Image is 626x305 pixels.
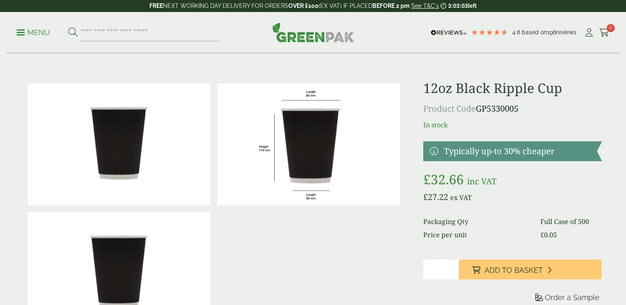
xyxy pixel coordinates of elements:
bdi: 27.22 [423,191,448,203]
bdi: 0.05 [540,230,557,239]
i: My Account [584,29,594,37]
span: 0 [607,24,615,32]
a: Menu [17,28,50,36]
p: Menu [17,28,50,38]
img: GreenPak Supplies [272,22,354,42]
h1: 12oz Black Ripple Cup [423,80,602,96]
strong: BEFORE 2 pm [372,2,410,9]
span: 4.8 [512,29,522,36]
dt: Packaging Qty [423,217,530,226]
span: £ [540,230,544,239]
img: 12oz Black Ripple Cup 0 [28,83,211,205]
span: Based on [522,29,547,36]
strong: FREE [149,2,163,9]
p: In stock [423,120,602,130]
dd: Full Case of 500 [540,217,602,226]
span: £ [423,170,431,188]
button: Add to Basket [459,260,602,279]
a: See T&C's [411,2,439,9]
span: reviews [556,29,576,36]
span: 3:03:03 [448,2,468,9]
img: REVIEWS.io [431,30,467,36]
dt: Price per unit [423,230,530,240]
div: 4.79 Stars [471,29,508,36]
span: £ [423,191,428,203]
img: RippleCup_12ozBlack [217,83,400,205]
a: 0 [599,26,609,39]
i: Cart [599,29,609,37]
span: left [468,2,477,9]
strong: OVER £100 [288,2,319,9]
span: Order a Sample [545,293,600,302]
span: Add to Basket [484,266,543,275]
span: Product Code [423,103,476,114]
p: GP5330005 [423,102,602,115]
span: ex VAT [450,193,472,202]
bdi: 32.66 [423,170,464,188]
span: inc VAT [467,176,496,187]
span: 196 [547,29,556,36]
